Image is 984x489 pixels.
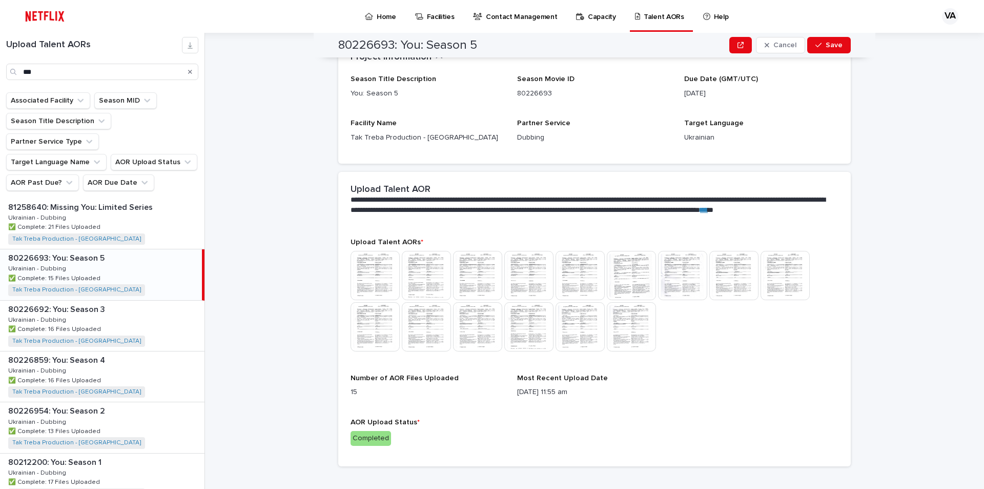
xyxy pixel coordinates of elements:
button: Save [807,37,851,53]
p: Ukrainian [684,132,838,143]
button: AOR Upload Status [111,154,197,170]
a: Tak Treba Production - [GEOGRAPHIC_DATA] [12,388,141,396]
p: 80212200: You: Season 1 [8,456,104,467]
a: Tak Treba Production - [GEOGRAPHIC_DATA] [12,286,141,294]
p: ✅ Complete: 16 Files Uploaded [8,375,103,384]
p: ✅ Complete: 15 Files Uploaded [8,273,102,282]
p: Dubbing [517,132,671,143]
img: ifQbXi3ZQGMSEF7WDB7W [20,6,69,27]
button: AOR Past Due? [6,174,79,191]
a: Tak Treba Production - [GEOGRAPHIC_DATA] [12,236,141,243]
p: Ukrainian - Dubbing [8,315,68,324]
button: Partner Service Type [6,133,99,150]
span: Due Date (GMT/UTC) [684,75,758,83]
p: You: Season 5 [351,88,505,99]
span: AOR Upload Status [351,419,420,426]
p: Ukrainian - Dubbing [8,365,68,375]
span: Season Movie ID [517,75,575,83]
a: Tak Treba Production - [GEOGRAPHIC_DATA] [12,439,141,446]
span: Target Language [684,120,744,127]
span: Season Title Description [351,75,436,83]
button: Target Language Name [6,154,107,170]
h1: Upload Talent AORs [6,40,182,51]
p: 80226692: You: Season 3 [8,303,107,315]
h2: 80226693: You: Season 5 [338,38,477,53]
button: Season Title Description [6,113,111,129]
span: Number of AOR Files Uploaded [351,375,459,382]
p: 80226859: You: Season 4 [8,354,107,365]
button: AOR Due Date [83,174,154,191]
p: [DATE] 11:55 am [517,387,671,398]
span: Upload Talent AORs [351,239,423,246]
p: Ukrainian - Dubbing [8,467,68,477]
p: 80226693: You: Season 5 [8,251,107,263]
p: 15 [351,387,505,398]
p: 81258640: Missing You: Limited Series [8,201,155,212]
p: ✅ Complete: 21 Files Uploaded [8,222,102,231]
span: Save [826,42,843,49]
p: ✅ Complete: 17 Files Uploaded [8,477,102,486]
p: ✅ Complete: 16 Files Uploaded [8,324,103,333]
input: Search [6,64,198,80]
p: 80226693 [517,88,671,99]
p: Tak Treba Production - [GEOGRAPHIC_DATA] [351,132,505,143]
div: Completed [351,431,391,446]
button: Associated Facility [6,92,90,109]
p: [DATE] [684,88,838,99]
p: Ukrainian - Dubbing [8,417,68,426]
h2: Upload Talent AOR [351,184,430,195]
button: Season MID [94,92,157,109]
p: Ukrainian - Dubbing [8,212,68,222]
button: Cancel [756,37,805,53]
span: Facility Name [351,120,397,127]
div: VA [942,8,958,25]
span: Partner Service [517,120,570,127]
p: ✅ Complete: 13 Files Uploaded [8,426,102,435]
span: Cancel [773,42,796,49]
span: Most Recent Upload Date [517,375,608,382]
p: Ukrainian - Dubbing [8,263,68,272]
p: 80226954: You: Season 2 [8,404,107,416]
a: Tak Treba Production - [GEOGRAPHIC_DATA] [12,338,141,345]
